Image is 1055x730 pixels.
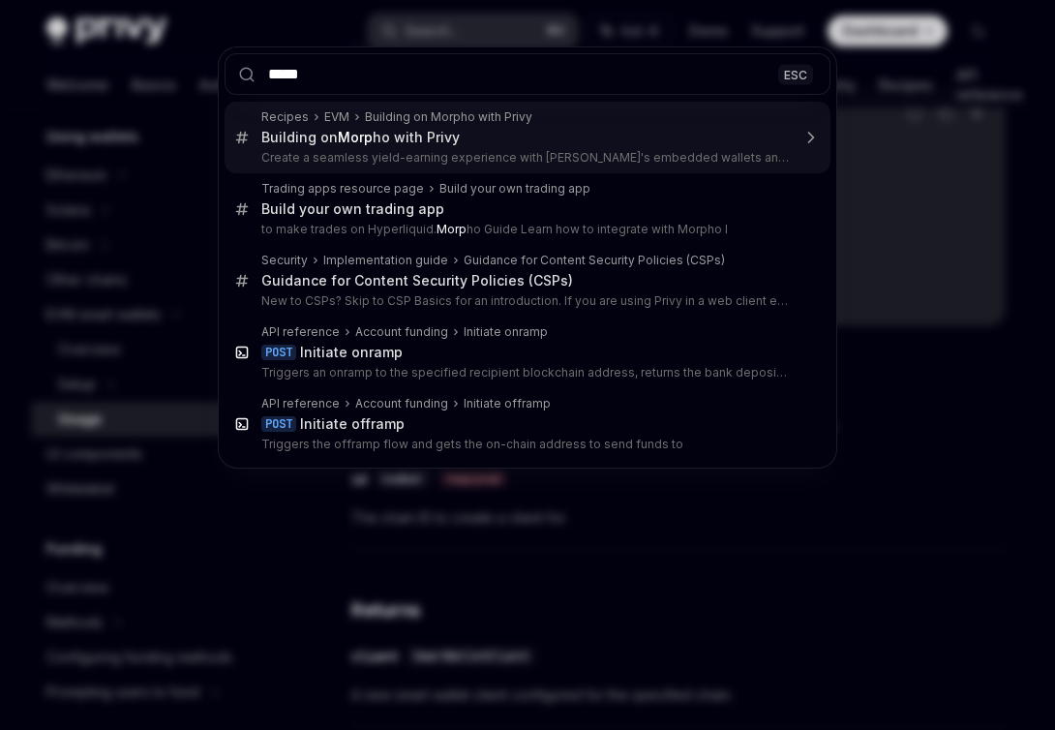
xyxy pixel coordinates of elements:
div: Building on ho with Privy [261,129,460,146]
div: Initiate offramp [300,415,405,433]
div: Guidance for Content Security Policies (CSPs) [464,253,725,268]
p: New to CSPs? Skip to CSP Basics for an introduction. If you are using Privy in a web client environm [261,293,790,309]
div: Build your own trading app [261,200,444,218]
div: Build your own trading app [439,181,590,197]
div: Trading apps resource page [261,181,424,197]
div: API reference [261,396,340,411]
div: Implementation guide [323,253,448,268]
div: Account funding [355,396,448,411]
b: Morp [437,222,467,236]
div: Security [261,253,308,268]
div: POST [261,416,296,432]
p: Triggers an onramp to the specified recipient blockchain address, returns the bank deposit instructi [261,365,790,380]
p: Triggers the offramp flow and gets the on-chain address to send funds to [261,437,790,452]
div: Guidance for Content Security Policies (CSPs) [261,272,573,289]
p: Create a seamless yield-earning experience with [PERSON_NAME]'s embedded wallets and [PERSON_NAME... [261,150,790,166]
div: Account funding [355,324,448,340]
p: to make trades on Hyperliquid. ho Guide Learn how to integrate with Morpho l [261,222,790,237]
div: POST [261,345,296,360]
div: ESC [778,64,813,84]
div: Recipes [261,109,309,125]
div: EVM [324,109,349,125]
b: Morp [338,129,373,145]
div: Building on Morpho with Privy [365,109,532,125]
div: API reference [261,324,340,340]
div: Initiate onramp [300,344,403,361]
div: Initiate onramp [464,324,548,340]
div: Initiate offramp [464,396,551,411]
